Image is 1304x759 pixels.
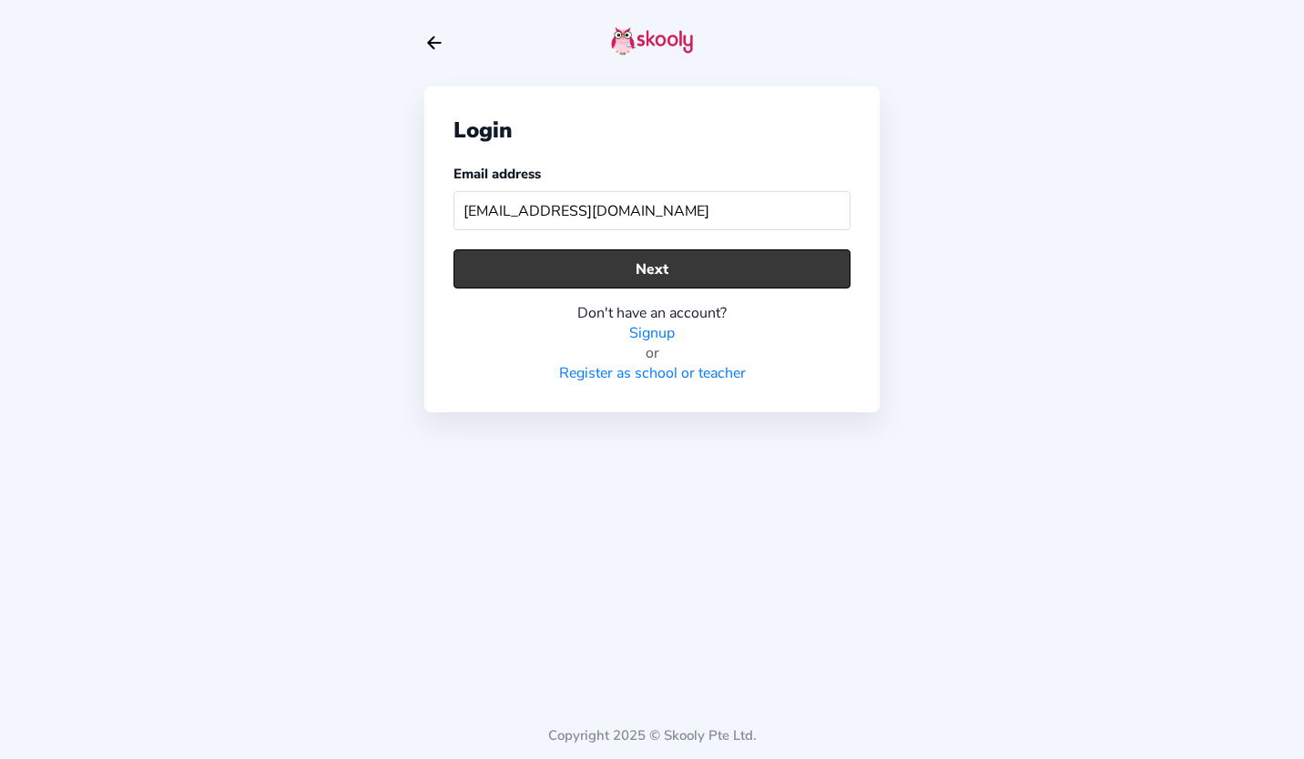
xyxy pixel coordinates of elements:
[453,191,851,230] input: Your email address
[453,249,851,288] button: Next
[453,343,851,363] div: or
[424,33,444,53] button: arrow back outline
[453,303,851,323] div: Don't have an account?
[629,323,675,343] a: Signup
[453,165,541,183] label: Email address
[611,26,693,56] img: skooly-logo.png
[559,363,746,383] a: Register as school or teacher
[453,116,851,145] div: Login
